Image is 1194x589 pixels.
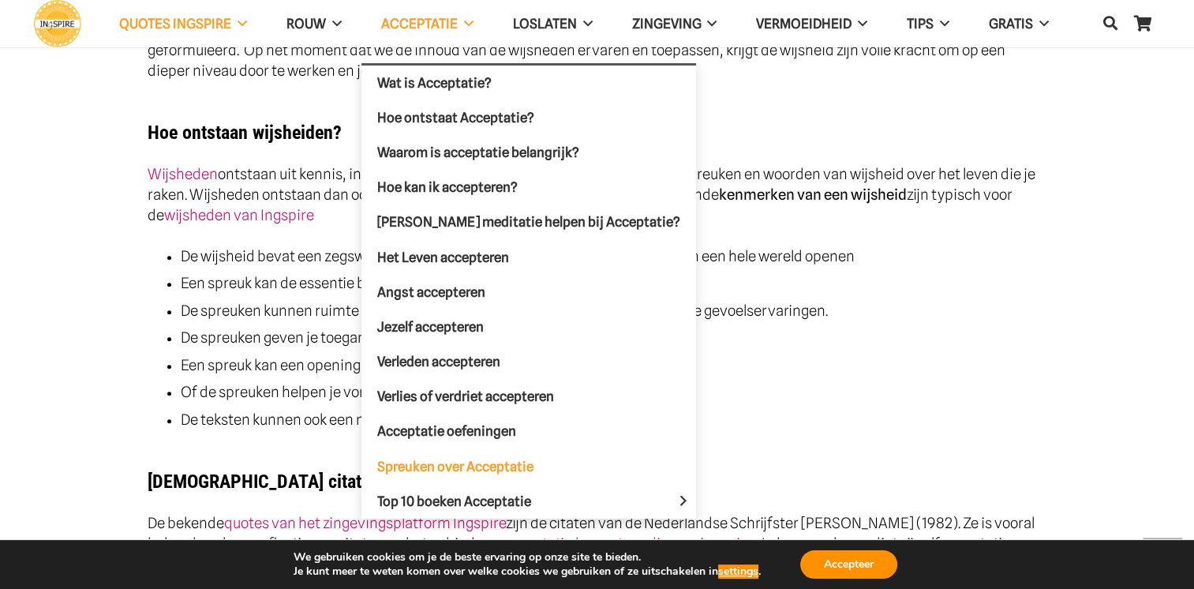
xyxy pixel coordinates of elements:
a: Spreuken over Acceptatie [361,449,696,484]
span: Top 10 boeken Acceptatie [377,493,558,508]
a: Hoe ontstaat Acceptatie? [361,100,696,135]
a: VERMOEIDHEIDVERMOEIDHEID Menu [736,4,887,44]
span: TIPS [907,16,934,32]
strong: [DEMOGRAPHIC_DATA] citaten van auteur [PERSON_NAME] [148,471,597,493]
span: VERMOEIDHEID [756,16,852,32]
span: Angst accepteren [377,283,485,299]
strong: Hoe ontstaan wijsheiden? [148,122,342,144]
a: [PERSON_NAME] meditatie helpen bij Acceptatie? [361,204,696,239]
a: ZingevingZingeving Menu [612,4,736,44]
a: Het Leven accepteren [361,239,696,274]
span: Zingeving Menu [701,4,717,43]
span: VERMOEIDHEID Menu [852,4,867,43]
p: We gebruiken cookies om je de beste ervaring op onze site te bieden. [294,550,761,565]
span: Verleden accepteren [377,354,500,370]
a: Wat is Acceptatie? [361,66,696,100]
span: Jezelf accepteren [377,318,484,334]
a: Terug naar top [1143,538,1182,577]
span: Of de spreuken helpen je vorm te geven aan wat je diep van binnen al weet [181,383,660,400]
span: Loslaten [513,16,577,32]
span: GRATIS Menu [1033,4,1049,43]
span: De spreuken kunnen ruimte vrijmaken in je hart om mee te bewegen met diepere gevoelservaringen. [181,302,828,319]
span: De spreuken geven je toegang tot en een dieper begrip [181,328,672,346]
button: settings [718,565,758,579]
a: Verlies of verdriet accepteren [361,379,696,414]
span: Spreuken over Acceptatie [377,458,533,474]
a: GRATISGRATIS Menu [969,4,1069,44]
a: ROUWROUW Menu [267,4,361,44]
span: QUOTES INGSPIRE Menu [231,4,247,43]
span: Verlies of verdriet accepteren [377,388,554,404]
a: Hoe kan ik accepteren? [361,170,696,204]
span: GRATIS [989,16,1033,32]
span: ontstaan uit kennis, inzichten en persoonlijke levenslessen en bevatten spreuken en woorden van w... [148,165,1035,203]
a: TIPSTIPS Menu [887,4,969,44]
a: Waarom is acceptatie belangrijk? [361,135,696,170]
a: wijsheden van Ingspire [164,206,314,223]
span: De teksten kunnen ook een moment creëren om terug bij jezelf te komen. . [181,411,653,428]
span: Een spreuk kan de essentie bevatten van een ingewikkeld vraagstuk [181,274,617,291]
span: Acceptatie Menu [458,4,473,43]
span: Top 10 boeken Acceptatie Menu [671,484,696,518]
span: De wijsheid bevat een zegswijze met diepere betekenis. In 1 enkele zin kan er zich een hele werel... [181,247,855,264]
a: Angst accepteren [361,275,696,310]
a: bewustwording [575,535,677,552]
span: [PERSON_NAME] meditatie helpen bij Acceptatie? [377,214,680,230]
span: Hoe kan ik accepteren? [377,179,518,195]
span: TIPS Menu [934,4,949,43]
span: Waarom is acceptatie belangrijk? [377,144,579,159]
span: Loslaten Menu [577,4,593,43]
span: Zingeving [631,16,701,32]
a: Zoeken [1095,5,1126,43]
span: Wat is Acceptatie? [377,74,492,90]
a: quotes van het zingevingsplatform Ingspire [224,514,506,531]
span: ROUW Menu [326,4,342,43]
a: Top 10 boeken AcceptatieTop 10 boeken Acceptatie Menu [361,484,696,519]
a: QUOTES INGSPIREQUOTES INGSPIRE Menu [99,4,267,44]
span: QUOTES INGSPIRE [119,16,231,32]
span: Het Leven accepteren [377,249,509,264]
a: AcceptatieAcceptatie Menu [361,4,493,44]
a: acceptatie [502,535,571,552]
span: ROUW [286,16,326,32]
a: LoslatenLoslaten Menu [493,4,612,44]
a: Acceptatie oefeningen [361,414,696,448]
a: Verleden accepteren [361,344,696,379]
button: Accepteer [800,550,897,579]
a: zingeving [694,535,757,552]
span: Acceptatie oefeningen [377,423,516,439]
a: Wijsheden [148,165,218,182]
a: Jezelf accepteren [361,310,696,344]
strong: kenmerken van een wijsheid [719,186,907,203]
span: Een spreuk kan een opening zijn van waaruit iets nieuws kan ontstaan [181,356,627,373]
span: Hoe ontstaat Acceptatie? [377,109,534,125]
p: Je kunt meer te weten komen over welke cookies we gebruiken of ze uitschakelen in . [294,565,761,579]
span: Acceptatie [381,16,458,32]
